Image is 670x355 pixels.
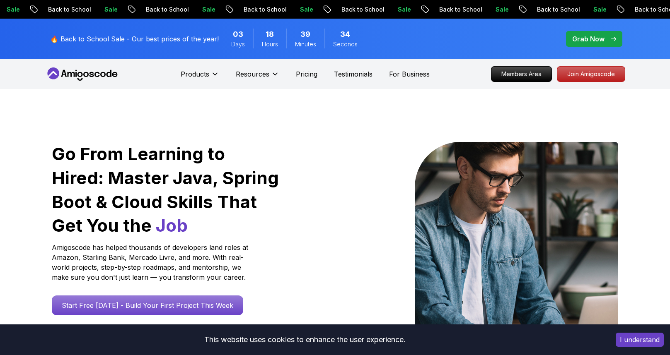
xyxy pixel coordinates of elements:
button: Accept cookies [616,333,664,347]
p: Back to School [126,5,182,14]
p: Sale [85,5,111,14]
p: Grab Now [572,34,605,44]
p: Members Area [491,67,551,82]
span: 3 Days [233,29,243,40]
span: Job [156,215,188,236]
button: Resources [236,69,279,86]
img: hero [415,142,618,355]
a: Testimonials [334,69,372,79]
span: Seconds [333,40,358,48]
a: Start Free [DATE] - Build Your First Project This Week [52,295,243,315]
p: 🔥 Back to School Sale - Our best prices of the year! [50,34,219,44]
p: Back to School [517,5,573,14]
p: Products [181,69,209,79]
span: 34 Seconds [340,29,350,40]
a: Members Area [491,66,552,82]
p: Sale [182,5,209,14]
span: Days [231,40,245,48]
span: Hours [262,40,278,48]
p: Sale [280,5,307,14]
span: 39 Minutes [300,29,310,40]
div: This website uses cookies to enhance the user experience. [6,331,603,349]
p: Resources [236,69,269,79]
p: Amigoscode has helped thousands of developers land roles at Amazon, Starling Bank, Mercado Livre,... [52,242,251,282]
p: Sale [378,5,404,14]
button: Products [181,69,219,86]
p: Back to School [419,5,476,14]
p: Join Amigoscode [557,67,625,82]
p: Sale [476,5,502,14]
p: Sale [573,5,600,14]
a: Pricing [296,69,317,79]
h1: Go From Learning to Hired: Master Java, Spring Boot & Cloud Skills That Get You the [52,142,280,237]
span: 18 Hours [266,29,274,40]
p: Back to School [322,5,378,14]
a: For Business [389,69,430,79]
p: Back to School [224,5,280,14]
span: Minutes [295,40,316,48]
a: Join Amigoscode [557,66,625,82]
p: Back to School [28,5,85,14]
